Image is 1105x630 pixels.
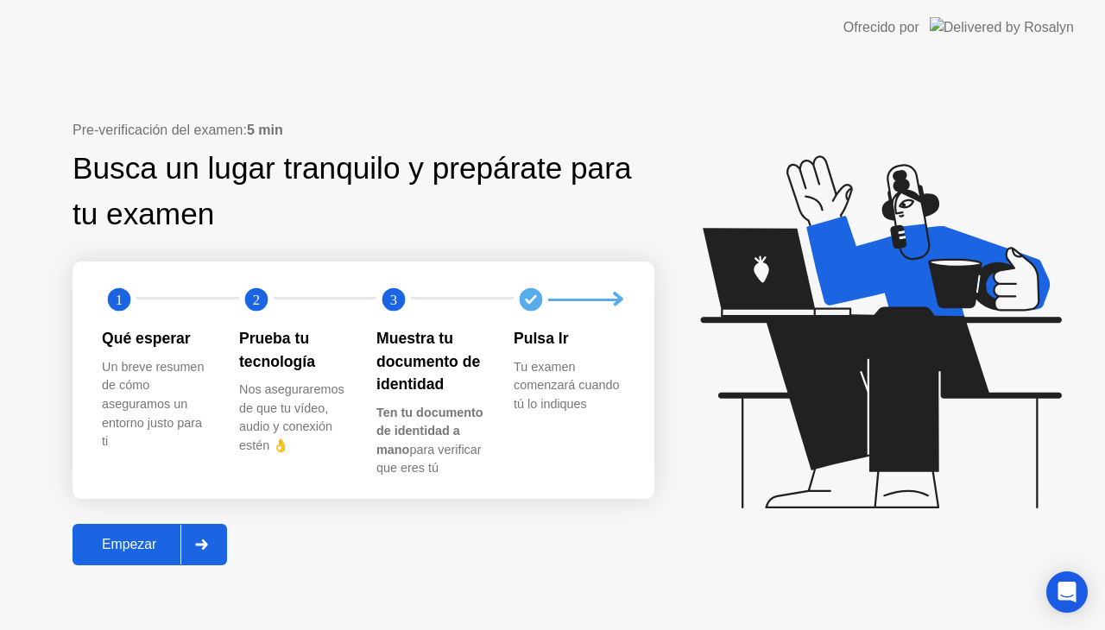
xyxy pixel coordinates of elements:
[73,120,654,141] div: Pre-verificación del examen:
[843,17,919,38] div: Ofrecido por
[239,327,349,373] div: Prueba tu tecnología
[376,327,486,395] div: Muestra tu documento de identidad
[376,404,486,478] div: para verificar que eres tú
[116,292,123,308] text: 1
[1046,571,1088,613] div: Open Intercom Messenger
[390,292,397,308] text: 3
[930,17,1074,37] img: Delivered by Rosalyn
[73,146,654,237] div: Busca un lugar tranquilo y prepárate para tu examen
[102,358,212,451] div: Un breve resumen de cómo aseguramos un entorno justo para ti
[102,327,212,350] div: Qué esperar
[247,123,283,137] b: 5 min
[514,358,623,414] div: Tu examen comenzará cuando tú lo indiques
[78,537,180,552] div: Empezar
[253,292,260,308] text: 2
[514,327,623,350] div: Pulsa Ir
[239,381,349,455] div: Nos aseguraremos de que tu vídeo, audio y conexión estén 👌
[376,406,483,457] b: Ten tu documento de identidad a mano
[73,524,227,565] button: Empezar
